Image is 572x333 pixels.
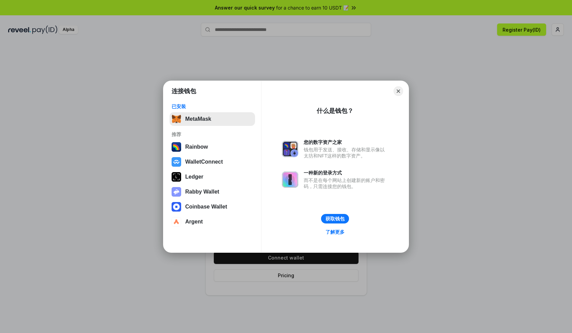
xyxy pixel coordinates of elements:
[325,216,345,222] div: 获取钱包
[172,172,181,182] img: svg+xml,%3Csvg%20xmlns%3D%22http%3A%2F%2Fwww.w3.org%2F2000%2Fsvg%22%20width%3D%2228%22%20height%3...
[170,185,255,199] button: Rabby Wallet
[185,144,208,150] div: Rainbow
[325,229,345,235] div: 了解更多
[172,142,181,152] img: svg+xml,%3Csvg%20width%3D%22120%22%20height%3D%22120%22%20viewBox%3D%220%200%20120%20120%22%20fil...
[185,204,227,210] div: Coinbase Wallet
[394,86,403,96] button: Close
[170,155,255,169] button: WalletConnect
[321,228,349,236] a: 了解更多
[282,171,298,188] img: svg+xml,%3Csvg%20xmlns%3D%22http%3A%2F%2Fwww.w3.org%2F2000%2Fsvg%22%20fill%3D%22none%22%20viewBox...
[185,174,203,180] div: Ledger
[172,157,181,167] img: svg+xml,%3Csvg%20width%3D%2228%22%20height%3D%2228%22%20viewBox%3D%220%200%2028%2028%22%20fill%3D...
[170,140,255,154] button: Rainbow
[170,215,255,229] button: Argent
[304,170,388,176] div: 一种新的登录方式
[304,139,388,145] div: 您的数字资产之家
[321,214,349,223] button: 获取钱包
[172,187,181,197] img: svg+xml,%3Csvg%20xmlns%3D%22http%3A%2F%2Fwww.w3.org%2F2000%2Fsvg%22%20fill%3D%22none%22%20viewBox...
[185,219,203,225] div: Argent
[172,131,253,137] div: 推荐
[172,114,181,124] img: svg+xml,%3Csvg%20fill%3D%22none%22%20height%3D%2233%22%20viewBox%3D%220%200%2035%2033%22%20width%...
[317,107,353,115] div: 什么是钱包？
[172,217,181,227] img: svg+xml,%3Csvg%20width%3D%2228%22%20height%3D%2228%22%20viewBox%3D%220%200%2028%2028%22%20fill%3D...
[172,87,196,95] h1: 连接钱包
[172,103,253,110] div: 已安装
[172,202,181,212] img: svg+xml,%3Csvg%20width%3D%2228%22%20height%3D%2228%22%20viewBox%3D%220%200%2028%2028%22%20fill%3D...
[282,141,298,157] img: svg+xml,%3Csvg%20xmlns%3D%22http%3A%2F%2Fwww.w3.org%2F2000%2Fsvg%22%20fill%3D%22none%22%20viewBox...
[304,177,388,189] div: 而不是在每个网站上创建新的账户和密码，只需连接您的钱包。
[170,170,255,184] button: Ledger
[185,159,223,165] div: WalletConnect
[185,116,211,122] div: MetaMask
[170,200,255,214] button: Coinbase Wallet
[170,112,255,126] button: MetaMask
[304,147,388,159] div: 钱包用于发送、接收、存储和显示像以太坊和NFT这样的数字资产。
[185,189,219,195] div: Rabby Wallet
